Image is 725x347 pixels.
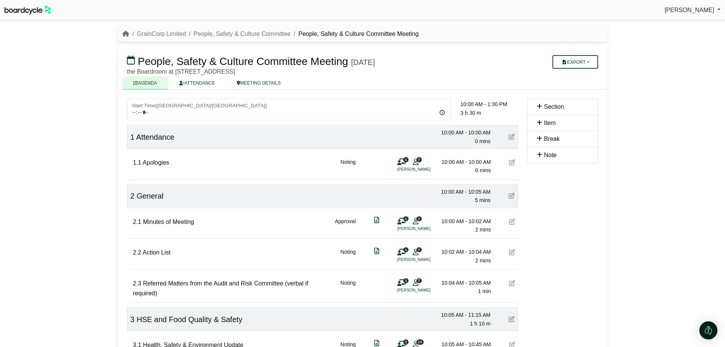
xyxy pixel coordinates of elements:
[341,158,356,175] div: Noting
[133,280,141,287] span: 2.3
[130,192,134,200] span: 2
[438,128,491,137] div: 10:00 AM - 10:00 AM
[133,249,141,256] span: 2.2
[194,31,291,37] a: People, Safety & Culture Committee
[137,315,242,324] span: HSE and Food Quality & Safety
[403,339,409,344] span: 1
[475,258,491,264] span: 2 mins
[5,5,51,15] img: BoardcycleBlackGreen-aaafeed430059cb809a45853b8cf6d952af9d84e6e89e1f1685b34bfd5cb7d64.svg
[341,248,356,265] div: Noting
[416,278,422,283] span: 7
[143,249,171,256] span: Action List
[133,280,308,296] span: Referred Matters from the Audit and Risk Committee (verbal if required)
[544,152,557,158] span: Note
[544,136,560,142] span: Break
[130,133,134,141] span: 1
[403,247,409,252] span: 1
[143,219,194,225] span: Minutes of Meeting
[438,188,491,196] div: 10:00 AM - 10:05 AM
[351,58,375,67] div: [DATE]
[403,157,409,162] span: 1
[665,7,714,13] span: [PERSON_NAME]
[438,311,491,319] div: 10:05 AM - 11:15 AM
[470,321,491,327] span: 1 h 10 m
[137,192,164,200] span: General
[130,315,134,324] span: 3
[460,110,481,116] span: 3 h 30 m
[341,279,356,298] div: Noting
[475,197,491,203] span: 5 mins
[438,158,491,166] div: 10:00 AM - 10:00 AM
[460,100,518,108] div: 10:00 AM - 1:30 PM
[665,5,720,15] a: [PERSON_NAME]
[397,256,454,263] li: [PERSON_NAME]
[397,225,454,232] li: [PERSON_NAME]
[122,29,419,39] nav: breadcrumb
[137,31,186,37] a: GrainCorp Limited
[416,216,422,221] span: 7
[133,159,141,166] span: 1.1
[438,279,491,287] div: 10:04 AM - 10:05 AM
[475,227,491,233] span: 2 mins
[168,76,226,89] a: ATTENDANCE
[143,159,169,166] span: Apologies
[335,217,356,234] div: Approval
[544,103,564,110] span: Section
[475,138,491,144] span: 0 mins
[438,217,491,225] div: 10:00 AM - 10:02 AM
[122,76,168,89] a: AGENDA
[699,321,717,339] div: Open Intercom Messenger
[475,167,491,173] span: 0 mins
[291,29,419,39] li: People, Safety & Culture Committee Meeting
[226,76,292,89] a: MEETING DETAILS
[438,248,491,256] div: 10:02 AM - 10:04 AM
[403,216,409,221] span: 1
[397,287,454,293] li: [PERSON_NAME]
[552,55,598,69] button: Export
[136,133,174,141] span: Attendance
[138,56,348,67] span: People, Safety & Culture Committee Meeting
[416,339,424,344] span: 13
[478,288,491,294] span: 1 min
[544,120,555,126] span: Item
[133,219,141,225] span: 2.1
[416,247,422,252] span: 7
[403,278,409,283] span: 1
[416,157,422,162] span: 7
[127,68,235,75] span: the Boardroom at [STREET_ADDRESS]
[397,166,454,173] li: [PERSON_NAME]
